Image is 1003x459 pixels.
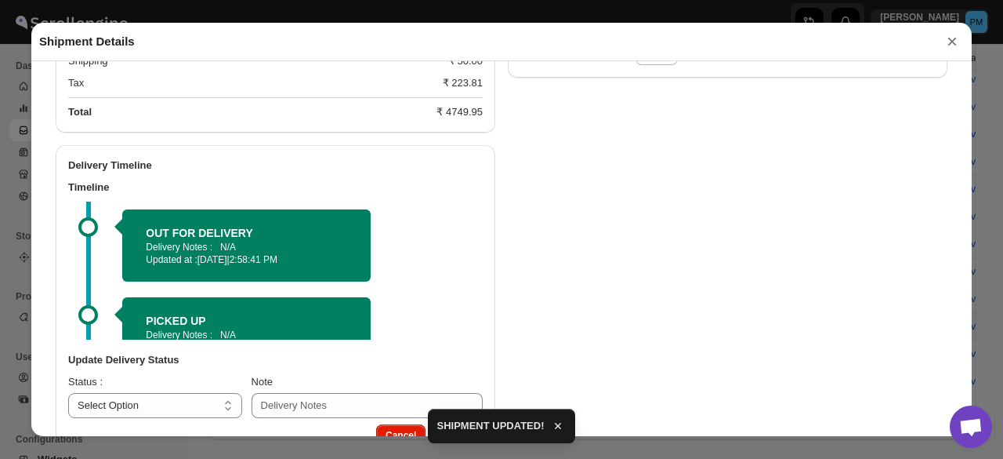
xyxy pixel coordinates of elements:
p: Delivery Notes : [146,329,212,341]
p: Delivery Notes : [146,241,212,253]
p: Updated at : [146,253,347,266]
h3: Timeline [68,180,483,195]
h2: Delivery Timeline [68,158,483,173]
button: × [940,31,964,53]
div: ₹ 223.81 [443,75,483,91]
span: SHIPMENT UPDATED! [437,418,545,434]
p: N/A [220,241,236,253]
h3: Update Delivery Status [68,352,483,368]
span: Note [252,376,273,388]
div: Open chat [950,406,992,448]
span: [DATE] | 2:58:41 PM [197,254,277,265]
h2: PICKED UP [146,313,347,329]
h2: OUT FOR DELIVERY [146,225,347,241]
input: Delivery Notes [252,393,483,418]
span: Cancel [386,429,416,442]
h2: Shipment Details [39,34,135,49]
div: Tax [68,75,430,91]
div: Shipping [68,53,436,69]
b: Total [68,106,92,118]
p: N/A [220,329,236,341]
div: ₹ 50.00 [448,53,483,69]
button: Cancel [376,424,425,446]
div: ₹ 4749.95 [436,104,483,120]
span: Status : [68,376,103,388]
